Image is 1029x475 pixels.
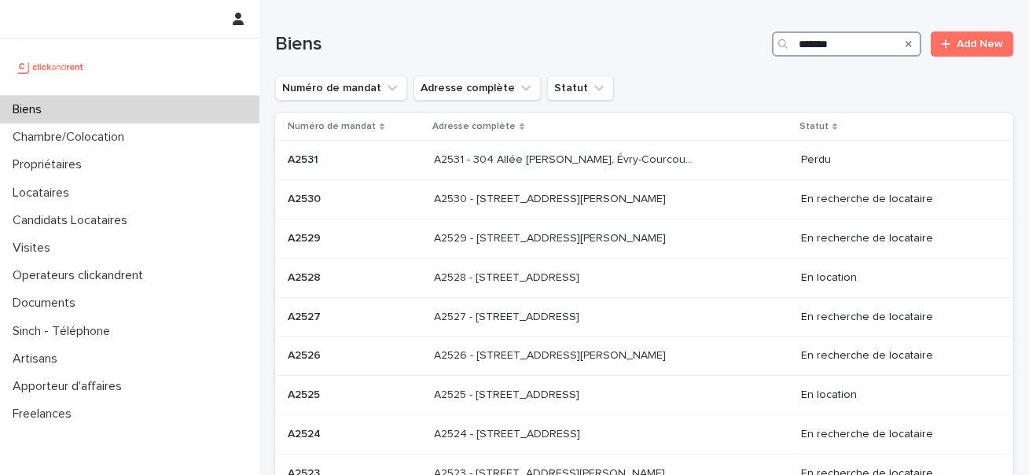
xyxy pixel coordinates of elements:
[957,39,1003,50] span: Add New
[434,307,582,324] p: A2527 - [STREET_ADDRESS]
[799,118,829,135] p: Statut
[801,153,988,167] p: Perdu
[434,150,699,167] p: A2531 - 304 Allée Pablo Neruda, Évry-Courcouronnes 91000
[6,130,137,145] p: Chambre/Colocation
[801,428,988,441] p: En recherche de locataire
[288,150,322,167] p: A2531
[6,102,54,117] p: Biens
[288,229,324,245] p: A2529
[6,352,70,366] p: Artisans
[547,75,614,101] button: Statut
[801,349,988,363] p: En recherche de locataire
[275,141,1013,180] tr: A2531A2531 A2531 - 304 Allée [PERSON_NAME], Évry-Courcouronnes 91000A2531 - 304 Allée [PERSON_NAM...
[6,296,88,311] p: Documents
[6,157,94,172] p: Propriétaires
[275,180,1013,219] tr: A2530A2530 A2530 - [STREET_ADDRESS][PERSON_NAME]A2530 - [STREET_ADDRESS][PERSON_NAME] En recherch...
[275,297,1013,337] tr: A2527A2527 A2527 - [STREET_ADDRESS]A2527 - [STREET_ADDRESS] En recherche de locataire
[288,307,324,324] p: A2527
[275,219,1013,258] tr: A2529A2529 A2529 - [STREET_ADDRESS][PERSON_NAME]A2529 - [STREET_ADDRESS][PERSON_NAME] En recherch...
[801,311,988,324] p: En recherche de locataire
[434,229,669,245] p: A2529 - 14 rue Honoré de Balzac, Garges-lès-Gonesse 95140
[288,385,323,402] p: A2525
[434,268,582,285] p: A2528 - [STREET_ADDRESS]
[6,186,82,201] p: Locataires
[801,388,988,402] p: En location
[434,346,669,363] p: A2526 - [STREET_ADDRESS][PERSON_NAME]
[288,346,324,363] p: A2526
[772,31,921,57] input: Search
[288,425,324,441] p: A2524
[6,213,140,228] p: Candidats Locataires
[275,75,407,101] button: Numéro de mandat
[931,31,1013,57] a: Add New
[801,193,988,206] p: En recherche de locataire
[434,425,583,441] p: A2524 - [STREET_ADDRESS]
[275,376,1013,415] tr: A2525A2525 A2525 - [STREET_ADDRESS]A2525 - [STREET_ADDRESS] En location
[288,268,324,285] p: A2528
[801,232,988,245] p: En recherche de locataire
[13,51,89,83] img: UCB0brd3T0yccxBKYDjQ
[288,118,376,135] p: Numéro de mandat
[6,241,63,256] p: Visites
[432,118,516,135] p: Adresse complète
[6,268,156,283] p: Operateurs clickandrent
[275,258,1013,297] tr: A2528A2528 A2528 - [STREET_ADDRESS]A2528 - [STREET_ADDRESS] En location
[801,271,988,285] p: En location
[6,407,84,422] p: Freelances
[413,75,541,101] button: Adresse complète
[288,190,324,206] p: A2530
[275,337,1013,376] tr: A2526A2526 A2526 - [STREET_ADDRESS][PERSON_NAME]A2526 - [STREET_ADDRESS][PERSON_NAME] En recherch...
[275,414,1013,454] tr: A2524A2524 A2524 - [STREET_ADDRESS]A2524 - [STREET_ADDRESS] En recherche de locataire
[275,33,766,56] h1: Biens
[6,324,123,339] p: Sinch - Téléphone
[434,385,582,402] p: A2525 - [STREET_ADDRESS]
[434,190,669,206] p: A2530 - [STREET_ADDRESS][PERSON_NAME]
[6,379,134,394] p: Apporteur d'affaires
